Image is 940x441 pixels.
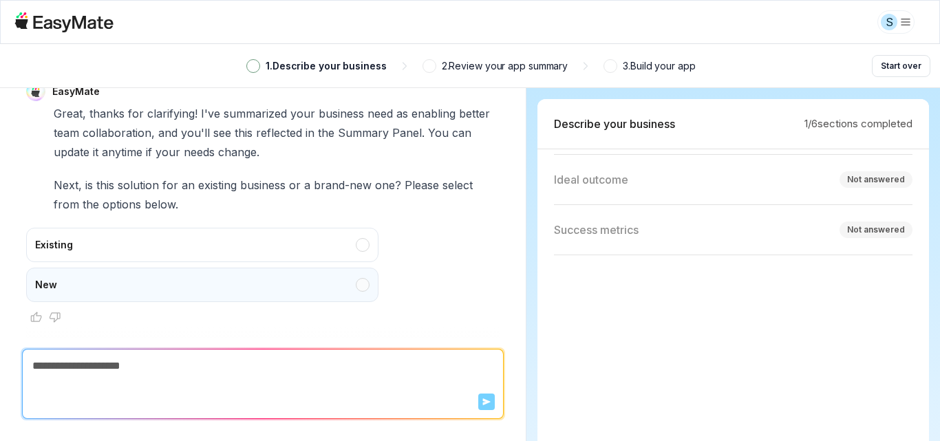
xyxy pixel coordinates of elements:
[442,58,568,74] p: 2 . Review your app summary
[804,116,912,132] p: 1 / 6 sections completed
[405,175,439,195] span: Please
[872,55,930,77] button: Start over
[146,142,152,162] span: if
[26,82,45,101] img: EasyMate Avatar
[158,123,178,142] span: and
[392,123,425,142] span: Panel.
[306,123,314,142] span: in
[623,58,695,74] p: 3 . Build your app
[554,116,675,132] p: Describe your business
[847,224,905,236] div: Not answered
[103,195,141,214] span: options
[375,175,401,195] span: one?
[145,195,178,214] span: below.
[83,195,99,214] span: the
[147,104,197,123] span: clarifying!
[319,104,364,123] span: business
[89,104,125,123] span: thanks
[54,142,89,162] span: update
[156,142,180,162] span: your
[54,175,82,195] span: Next,
[182,175,195,195] span: an
[554,171,628,188] p: Ideal outcome
[224,104,287,123] span: summarized
[428,123,449,142] span: You
[240,175,286,195] span: business
[442,175,473,195] span: select
[367,104,393,123] span: need
[554,222,639,238] p: Success metrics
[213,123,231,142] span: see
[85,175,93,195] span: is
[102,142,142,162] span: anytime
[452,123,471,142] span: can
[412,104,456,123] span: enabling
[256,123,302,142] span: reflected
[181,123,210,142] span: you'll
[96,175,114,195] span: this
[54,195,79,214] span: from
[128,104,144,123] span: for
[266,58,387,74] p: 1 . Describe your business
[338,123,389,142] span: Summary
[198,175,237,195] span: existing
[118,175,159,195] span: solution
[54,123,79,142] span: team
[881,14,897,30] div: S
[93,142,98,162] span: it
[162,175,178,195] span: for
[314,175,372,195] span: brand-new
[304,175,310,195] span: a
[184,142,215,162] span: needs
[83,123,155,142] span: collaboration,
[52,85,100,98] p: EasyMate
[54,104,86,123] span: Great,
[290,104,315,123] span: your
[459,104,490,123] span: better
[318,123,334,142] span: the
[218,142,259,162] span: change.
[201,104,220,123] span: I've
[289,175,301,195] span: or
[847,173,905,186] div: Not answered
[396,104,408,123] span: as
[235,123,253,142] span: this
